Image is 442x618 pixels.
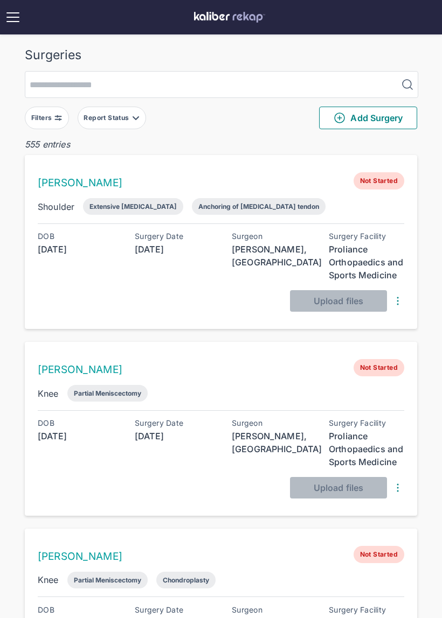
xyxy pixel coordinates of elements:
[329,606,404,614] div: Surgery Facility
[290,477,387,498] button: Upload files
[25,107,69,129] button: Filters
[314,482,363,493] span: Upload files
[354,359,404,376] span: Not Started
[38,387,59,400] div: Knee
[135,232,210,241] div: Surgery Date
[194,12,265,23] img: kaliber labs logo
[319,107,417,129] button: Add Surgery
[84,114,131,122] div: Report Status
[135,430,210,443] div: [DATE]
[232,430,307,455] div: [PERSON_NAME], [GEOGRAPHIC_DATA]
[74,389,141,397] div: Partial Meniscectomy
[4,9,22,26] img: open menu icon
[135,419,210,427] div: Surgery Date
[391,294,404,307] img: DotsThreeVertical.31cb0eda.svg
[38,232,113,241] div: DOB
[38,606,113,614] div: DOB
[132,114,140,122] img: filter-caret-down-grey.b3560631.svg
[314,296,363,306] span: Upload files
[25,138,417,151] div: 555 entries
[333,111,346,124] img: PlusCircleGreen.5fd88d77.svg
[54,114,63,122] img: faders-horizontal-grey.d550dbda.svg
[232,232,307,241] div: Surgeon
[38,419,113,427] div: DOB
[135,243,210,256] div: [DATE]
[38,550,122,563] a: [PERSON_NAME]
[329,243,404,282] div: Proliance Orthopaedics and Sports Medicine
[354,546,404,563] span: Not Started
[329,232,404,241] div: Surgery Facility
[78,107,146,129] button: Report Status
[333,111,403,124] span: Add Surgery
[163,576,209,584] div: Chondroplasty
[74,576,141,584] div: Partial Meniscectomy
[329,419,404,427] div: Surgery Facility
[232,606,307,614] div: Surgeon
[38,363,122,376] a: [PERSON_NAME]
[354,172,404,189] span: Not Started
[135,606,210,614] div: Surgery Date
[38,177,122,189] a: [PERSON_NAME]
[391,481,404,494] img: DotsThreeVertical.31cb0eda.svg
[89,202,177,210] div: Extensive [MEDICAL_DATA]
[38,243,113,256] div: [DATE]
[31,114,54,122] div: Filters
[38,200,74,213] div: Shoulder
[232,419,307,427] div: Surgeon
[232,243,307,269] div: [PERSON_NAME], [GEOGRAPHIC_DATA]
[329,430,404,468] div: Proliance Orthopaedics and Sports Medicine
[401,78,414,91] img: MagnifyingGlass.1dc66aab.svg
[38,573,59,586] div: Knee
[25,47,417,62] div: Surgeries
[198,202,319,210] div: Anchoring of [MEDICAL_DATA] tendon
[38,430,113,443] div: [DATE]
[290,290,387,312] button: Upload files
